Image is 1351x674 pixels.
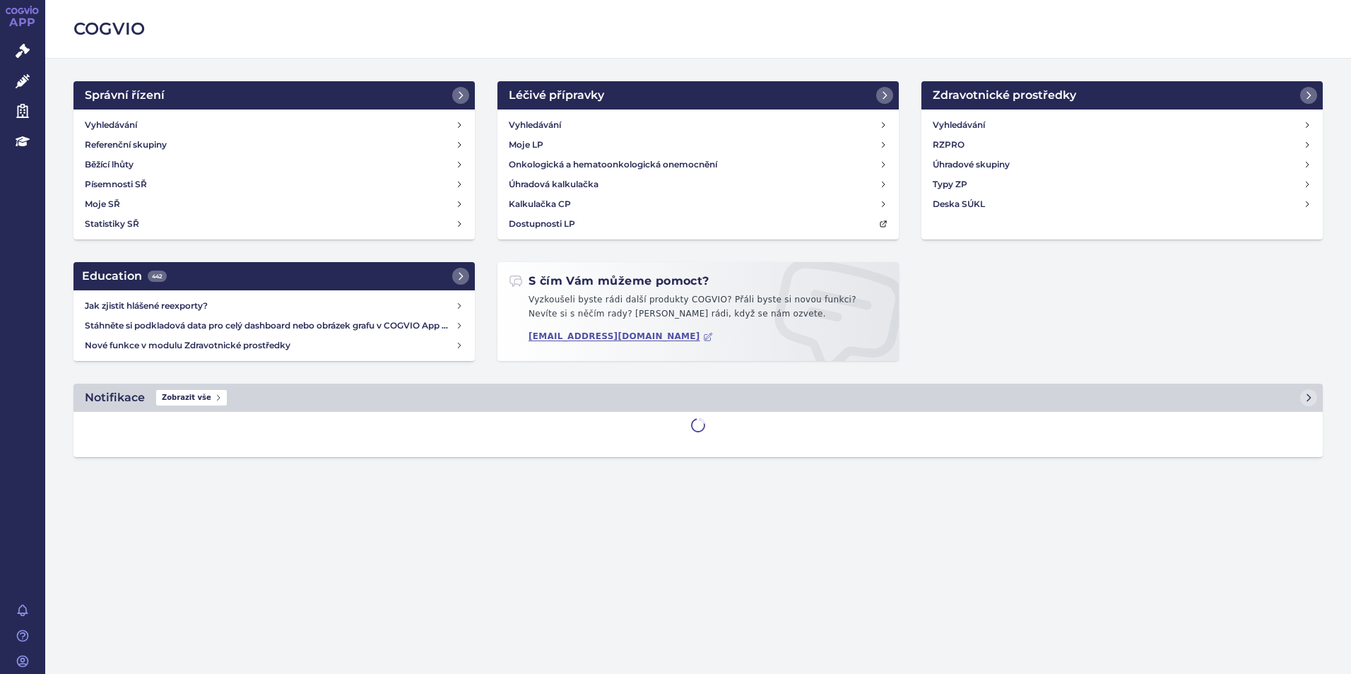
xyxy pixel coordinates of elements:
h2: S čím Vám můžeme pomoct? [509,273,709,289]
a: Vyhledávání [503,115,893,135]
h4: RZPRO [933,138,964,152]
a: Úhradová kalkulačka [503,175,893,194]
a: Dostupnosti LP [503,214,893,234]
h2: Léčivé přípravky [509,87,604,104]
a: Moje SŘ [79,194,469,214]
a: RZPRO [927,135,1317,155]
a: Jak zjistit hlášené reexporty? [79,296,469,316]
span: 442 [148,271,167,282]
a: NotifikaceZobrazit vše [73,384,1323,412]
h4: Dostupnosti LP [509,217,575,231]
h2: Správní řízení [85,87,165,104]
a: Správní řízení [73,81,475,110]
h4: Úhradové skupiny [933,158,1010,172]
a: Úhradové skupiny [927,155,1317,175]
h2: COGVIO [73,17,1323,41]
h2: Zdravotnické prostředky [933,87,1076,104]
a: Písemnosti SŘ [79,175,469,194]
a: Vyhledávání [79,115,469,135]
a: Běžící lhůty [79,155,469,175]
h4: Moje SŘ [85,197,120,211]
a: Statistiky SŘ [79,214,469,234]
h4: Statistiky SŘ [85,217,139,231]
a: Deska SÚKL [927,194,1317,214]
h2: Education [82,268,167,285]
h2: Notifikace [85,389,145,406]
a: Léčivé přípravky [497,81,899,110]
h4: Písemnosti SŘ [85,177,147,191]
h4: Vyhledávání [933,118,985,132]
h4: Úhradová kalkulačka [509,177,598,191]
a: Zdravotnické prostředky [921,81,1323,110]
a: Education442 [73,262,475,290]
h4: Referenční skupiny [85,138,167,152]
a: Onkologická a hematoonkologická onemocnění [503,155,893,175]
a: Stáhněte si podkladová data pro celý dashboard nebo obrázek grafu v COGVIO App modulu Analytics [79,316,469,336]
h4: Deska SÚKL [933,197,985,211]
a: Referenční skupiny [79,135,469,155]
span: Zobrazit vše [156,390,227,406]
h4: Nové funkce v modulu Zdravotnické prostředky [85,338,455,353]
a: Nové funkce v modulu Zdravotnické prostředky [79,336,469,355]
a: Kalkulačka CP [503,194,893,214]
a: Typy ZP [927,175,1317,194]
h4: Vyhledávání [509,118,561,132]
h4: Jak zjistit hlášené reexporty? [85,299,455,313]
p: Vyzkoušeli byste rádi další produkty COGVIO? Přáli byste si novou funkci? Nevíte si s něčím rady?... [509,293,887,326]
h4: Běžící lhůty [85,158,134,172]
h4: Onkologická a hematoonkologická onemocnění [509,158,717,172]
h4: Kalkulačka CP [509,197,571,211]
a: Moje LP [503,135,893,155]
h4: Typy ZP [933,177,967,191]
a: Vyhledávání [927,115,1317,135]
h4: Vyhledávání [85,118,137,132]
a: [EMAIL_ADDRESS][DOMAIN_NAME] [529,331,713,342]
h4: Moje LP [509,138,543,152]
h4: Stáhněte si podkladová data pro celý dashboard nebo obrázek grafu v COGVIO App modulu Analytics [85,319,455,333]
